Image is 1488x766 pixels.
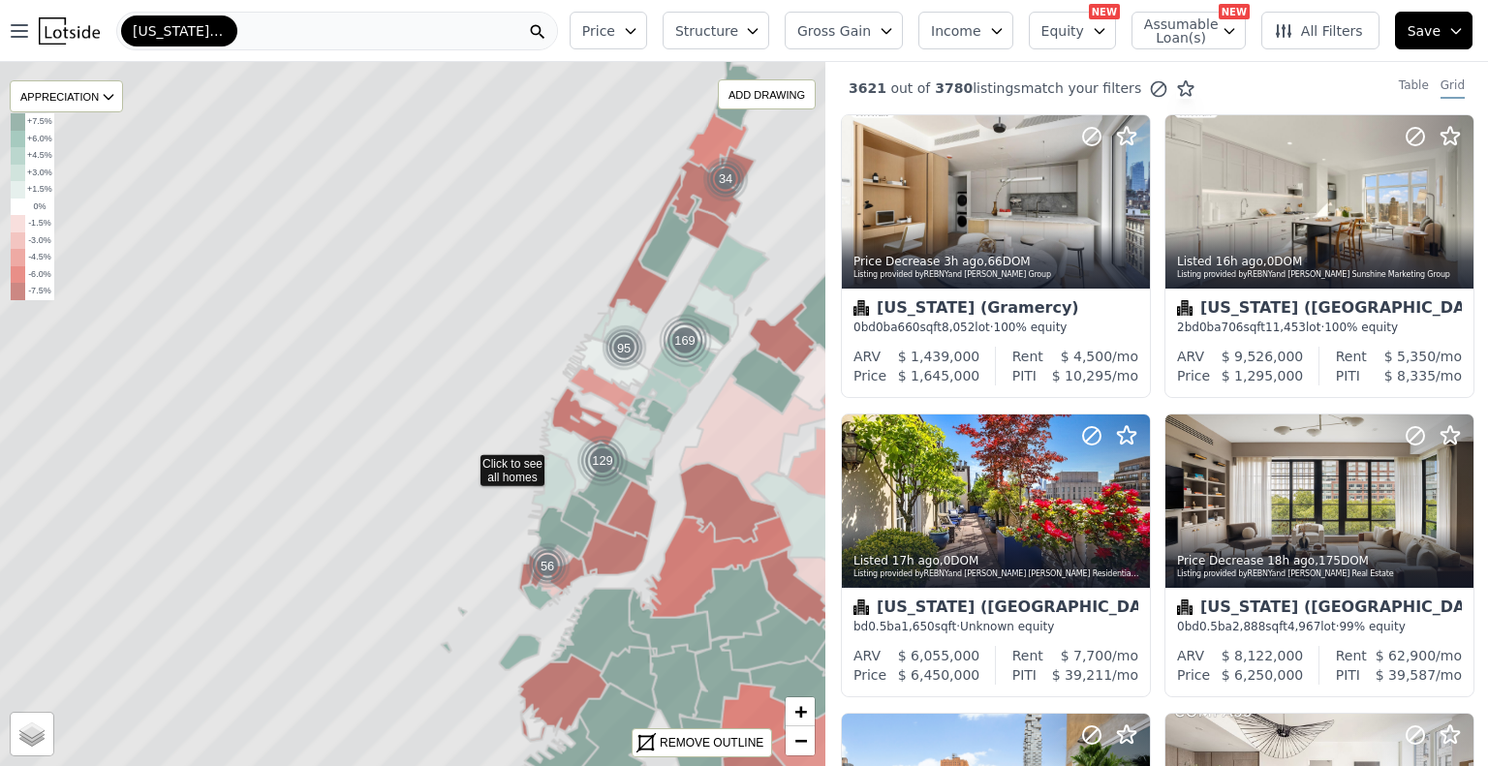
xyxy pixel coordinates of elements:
[1399,77,1429,99] div: Table
[1287,620,1320,633] span: 4,967
[25,215,54,232] td: -1.5%
[853,269,1140,281] div: Listing provided by REBNY and [PERSON_NAME] Group
[1336,646,1367,665] div: Rent
[1041,21,1084,41] span: Equity
[1222,667,1304,683] span: $ 6,250,000
[1360,665,1462,685] div: /mo
[853,254,1140,269] div: Price Decrease , 66 DOM
[1222,648,1304,663] span: $ 8,122,000
[931,21,981,41] span: Income
[1177,300,1462,320] div: [US_STATE] ([GEOGRAPHIC_DATA])
[944,255,983,268] time: 2025-08-28 10:42
[898,648,980,663] span: $ 6,055,000
[1177,366,1210,385] div: Price
[853,568,1140,580] div: Listing provided by REBNY and [PERSON_NAME] [PERSON_NAME] Residential Sales LLC
[10,80,123,112] div: APPRECIATION
[719,80,815,108] div: ADD DRAWING
[1376,667,1436,683] span: $ 39,587
[39,17,100,45] img: Lotside
[576,435,629,487] div: 129
[1336,366,1360,385] div: PITI
[1052,667,1112,683] span: $ 39,211
[25,113,54,131] td: +7.5%
[1012,665,1037,685] div: PITI
[1177,269,1464,281] div: Listing provided by REBNY and [PERSON_NAME] Sunshine Marketing Group
[1177,320,1462,335] div: 2 bd 0 ba sqft lot · 100% equity
[786,726,815,755] a: Zoom out
[797,21,871,41] span: Gross Gain
[1336,347,1367,366] div: Rent
[570,12,647,49] button: Price
[1261,12,1379,49] button: All Filters
[853,300,869,316] img: Condominium
[853,553,1140,568] div: Listed , 0 DOM
[675,21,737,41] span: Structure
[853,347,881,366] div: ARV
[1052,368,1112,383] span: $ 10,295
[930,80,973,96] span: 3780
[25,232,54,250] td: -3.0%
[853,646,881,665] div: ARV
[523,541,573,591] img: g2.png
[1216,255,1263,268] time: 2025-08-27 21:46
[1164,114,1472,398] a: Listed 16h ago,0DOMListing provided byREBNYand [PERSON_NAME] Sunshine Marketing GroupCondominium[...
[841,114,1149,398] a: Price Decrease 3h ago,66DOMListing provided byREBNYand [PERSON_NAME] GroupCondominium[US_STATE] (...
[898,368,980,383] span: $ 1,645,000
[892,554,940,567] time: 2025-08-27 20:53
[942,321,975,334] span: 8,052
[849,80,886,96] span: 3621
[600,323,649,373] div: 95
[853,300,1138,320] div: [US_STATE] (Gramercy)
[898,667,980,683] span: $ 6,450,000
[1222,321,1244,334] span: 706
[853,599,869,615] img: Condominium
[1177,553,1464,568] div: Price Decrease , 175 DOM
[1265,321,1306,334] span: 11,453
[1232,620,1265,633] span: 2,888
[25,131,54,148] td: +6.0%
[1367,646,1462,665] div: /mo
[898,349,980,364] span: $ 1,439,000
[853,320,1138,335] div: 0 bd 0 ba sqft lot · 100% equity
[1177,599,1193,615] img: Condominium
[1177,254,1464,269] div: Listed , 0 DOM
[133,21,226,41] span: [US_STATE]-[GEOGRAPHIC_DATA]-[GEOGRAPHIC_DATA]
[25,165,54,182] td: +3.0%
[658,313,713,368] div: 169
[1177,568,1464,580] div: Listing provided by REBNY and [PERSON_NAME] Real Estate
[1037,665,1138,685] div: /mo
[918,12,1013,49] button: Income
[702,156,750,202] img: g1.png
[1384,368,1436,383] span: $ 8,335
[901,620,934,633] span: 1,650
[1408,21,1441,41] span: Save
[1089,4,1120,19] div: NEW
[786,697,815,726] a: Zoom in
[11,713,53,755] a: Layers
[1061,648,1112,663] span: $ 7,700
[25,249,54,266] td: -4.5%
[1274,21,1363,41] span: All Filters
[1037,366,1138,385] div: /mo
[853,665,886,685] div: Price
[1177,619,1462,634] div: 0 bd 0.5 ba sqft lot · 99% equity
[794,699,807,723] span: +
[785,12,903,49] button: Gross Gain
[1177,646,1204,665] div: ARV
[1441,77,1465,99] div: Grid
[1222,368,1304,383] span: $ 1,295,000
[898,321,920,334] span: 660
[600,323,650,373] img: g2.png
[1012,646,1043,665] div: Rent
[1177,300,1193,316] img: Condominium
[1177,599,1462,619] div: [US_STATE] ([GEOGRAPHIC_DATA])
[1395,12,1472,49] button: Save
[25,283,54,300] td: -7.5%
[523,541,573,591] div: 56
[1164,414,1472,697] a: Price Decrease 18h ago,175DOMListing provided byREBNYand [PERSON_NAME] Real EstateCondominium[US_...
[853,366,886,385] div: Price
[1144,17,1206,45] span: Assumable Loan(s)
[582,21,615,41] span: Price
[1222,349,1304,364] span: $ 9,526,000
[1376,648,1436,663] span: $ 62,900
